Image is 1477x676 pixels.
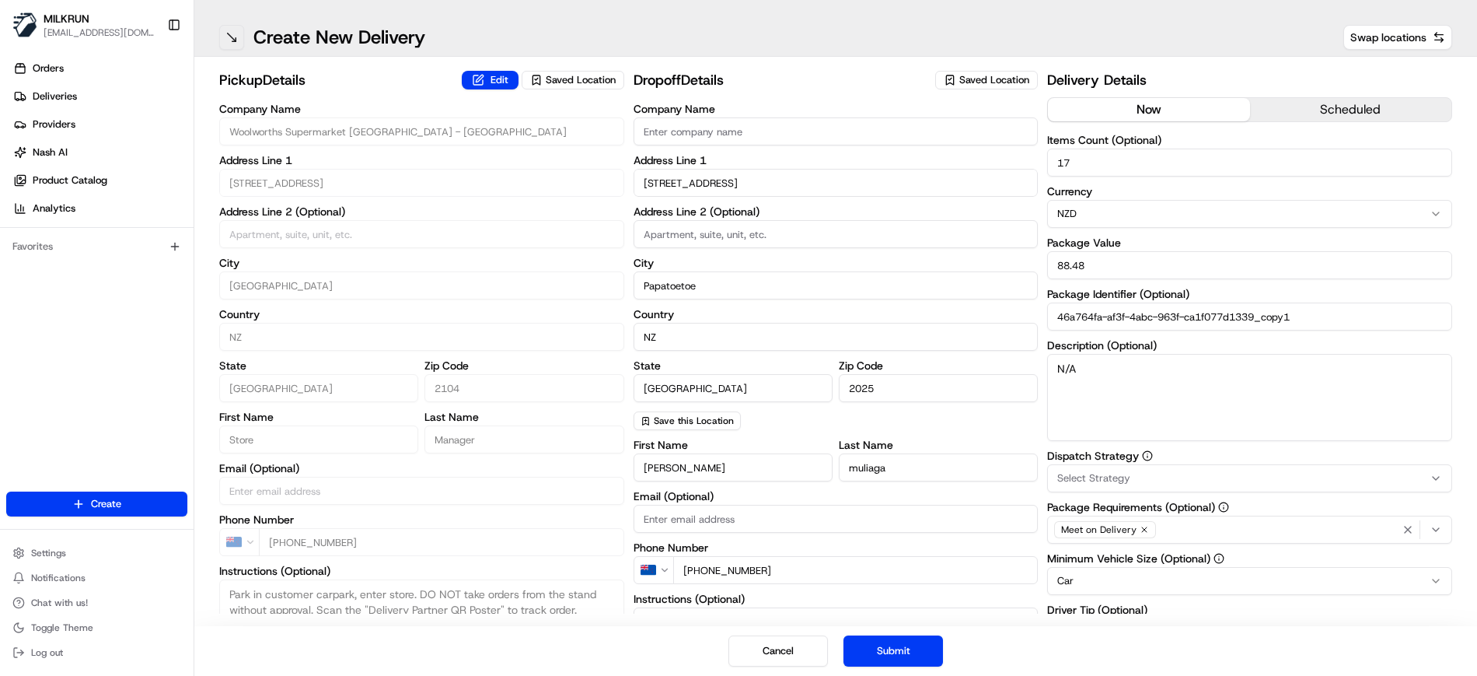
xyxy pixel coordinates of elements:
input: Enter number of items [1047,149,1452,177]
span: Save this Location [654,415,734,427]
label: Instructions (Optional) [219,566,624,576]
span: Analytics [33,201,75,215]
input: Enter package identifier [1047,303,1452,331]
label: State [219,360,418,371]
input: Enter last name [839,454,1038,482]
a: Orders [6,56,194,81]
label: Last Name [424,412,623,422]
label: Driver Tip (Optional) [1047,604,1452,615]
button: now [1048,98,1249,121]
label: First Name [219,412,418,422]
label: State [634,360,833,371]
button: Dispatch Strategy [1142,450,1153,461]
button: MILKRUNMILKRUN[EMAIL_ADDRESS][DOMAIN_NAME] [6,6,161,44]
label: City [634,257,1039,268]
div: Favorites [6,234,187,259]
a: Nash AI [6,140,194,165]
label: Last Name [839,440,1038,450]
span: Chat with us! [31,597,88,609]
button: Saved Location [935,69,1038,91]
span: Meet on Delivery [1061,524,1137,536]
span: Select Strategy [1057,471,1130,485]
span: Orders [33,61,64,75]
label: First Name [634,440,833,450]
button: Chat with us! [6,592,187,614]
label: Zip Code [839,360,1038,371]
a: Deliveries [6,84,194,109]
label: Currency [1047,186,1452,197]
label: Email (Optional) [634,491,1039,502]
label: Zip Code [424,360,623,371]
input: Enter state [634,374,833,402]
label: Country [219,309,624,320]
button: Create [6,492,187,517]
input: Enter country [219,323,624,351]
textarea: N/A [1047,354,1452,441]
label: Address Line 2 (Optional) [219,206,624,217]
input: Enter zip code [839,374,1038,402]
label: Country [634,309,1039,320]
input: Enter city [219,271,624,299]
label: Package Identifier (Optional) [1047,289,1452,299]
input: Enter last name [424,426,623,454]
button: Notifications [6,567,187,589]
span: Saved Location [959,73,1029,87]
span: Notifications [31,572,86,584]
label: Company Name [634,103,1039,114]
a: Product Catalog [6,168,194,193]
span: Product Catalog [33,173,107,187]
span: Providers [33,117,75,131]
button: Saved Location [522,69,624,91]
label: Items Count (Optional) [1047,135,1452,145]
button: Log out [6,642,187,664]
span: Swap locations [1350,30,1426,45]
label: Minimum Vehicle Size (Optional) [1047,553,1452,564]
span: Log out [31,646,63,659]
a: Providers [6,112,194,137]
span: Nash AI [33,145,68,159]
button: Select Strategy [1047,464,1452,492]
input: Enter email address [634,505,1039,533]
button: [EMAIL_ADDRESS][DOMAIN_NAME] [44,26,155,39]
input: Apartment, suite, unit, etc. [634,220,1039,248]
label: Description (Optional) [1047,340,1452,351]
input: Enter first name [219,426,418,454]
button: Toggle Theme [6,617,187,639]
label: Address Line 1 [634,155,1039,166]
button: scheduled [1250,98,1451,121]
input: Enter state [219,374,418,402]
span: Saved Location [546,73,616,87]
input: Enter phone number [259,528,624,556]
input: Enter company name [634,117,1039,145]
input: Enter city [634,271,1039,299]
input: Enter package value [1047,251,1452,279]
button: Save this Location [634,412,741,430]
label: Package Requirements (Optional) [1047,502,1452,513]
input: Enter address [219,169,624,197]
input: Enter company name [219,117,624,145]
input: Enter country [634,323,1039,351]
label: Phone Number [634,542,1039,553]
button: Package Requirements (Optional) [1218,502,1229,513]
h2: dropoff Details [634,69,927,91]
button: Submit [843,636,943,667]
span: Toggle Theme [31,622,93,634]
input: Apartment, suite, unit, etc. [219,220,624,248]
button: Meet on Delivery [1047,516,1452,544]
label: Dispatch Strategy [1047,450,1452,461]
h1: Create New Delivery [253,25,425,50]
input: Enter zip code [424,374,623,402]
h2: Delivery Details [1047,69,1452,91]
label: Company Name [219,103,624,114]
label: Package Value [1047,237,1452,248]
button: MILKRUN [44,11,89,26]
label: Phone Number [219,514,624,525]
span: Create [91,497,121,511]
span: Settings [31,547,66,559]
span: Deliveries [33,89,77,103]
label: City [219,257,624,268]
button: Cancel [728,636,828,667]
button: Minimum Vehicle Size (Optional) [1213,553,1224,564]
